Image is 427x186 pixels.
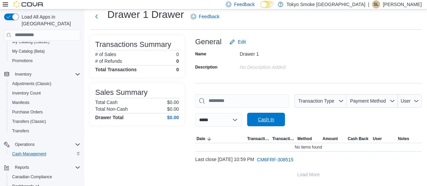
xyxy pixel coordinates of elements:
[258,116,274,123] span: Cash In
[12,109,43,115] span: Purchase Orders
[12,100,29,105] span: Manifests
[7,172,83,182] button: Canadian Compliance
[1,140,83,149] button: Operations
[167,115,179,120] h4: $0.00
[257,156,293,163] span: CM6FRF-308515
[398,94,422,108] button: User
[272,136,294,141] span: Transaction #
[9,173,80,181] span: Canadian Compliance
[397,135,422,143] button: Notes
[195,153,422,166] div: Last close [DATE] 10:59 PM
[9,99,32,107] a: Manifests
[167,100,179,105] p: $0.00
[12,70,34,78] button: Inventory
[12,119,46,124] span: Transfers (Classic)
[12,174,52,180] span: Canadian Compliance
[240,49,330,57] div: Drawer 1
[90,10,103,23] button: Next
[238,38,246,45] span: Edit
[7,117,83,126] button: Transfers (Classic)
[95,115,124,120] h4: Drawer Total
[372,0,380,8] div: Sydney Lacourse
[9,38,80,46] span: My Catalog (Classic)
[195,38,221,46] h3: General
[321,135,346,143] button: Amount
[9,80,54,88] a: Adjustments (Classic)
[227,35,248,49] button: Edit
[7,149,83,159] button: Cash Management
[9,108,46,116] a: Purchase Orders
[95,88,148,97] h3: Sales Summary
[287,0,366,8] p: Tokyo Smoke [GEOGRAPHIC_DATA]
[9,57,80,65] span: Promotions
[9,173,55,181] a: Canadian Compliance
[1,163,83,172] button: Reports
[9,127,32,135] a: Transfers
[196,136,205,141] span: Date
[297,136,312,141] span: Method
[9,127,80,135] span: Transfers
[9,47,48,55] a: My Catalog (Beta)
[297,171,320,178] span: Load More
[7,126,83,136] button: Transfers
[9,150,49,158] a: Cash Management
[7,88,83,98] button: Inventory Count
[1,70,83,79] button: Inventory
[371,135,396,143] button: User
[12,128,29,134] span: Transfers
[9,117,80,126] span: Transfers (Classic)
[348,136,368,141] span: Cash Back
[15,165,29,170] span: Reports
[19,14,80,27] span: Load All Apps in [GEOGRAPHIC_DATA]
[12,70,80,78] span: Inventory
[95,58,122,64] h6: # of Refunds
[95,106,128,112] h6: Total Non-Cash
[12,140,80,149] span: Operations
[401,98,411,104] span: User
[298,98,334,104] span: Transaction Type
[95,41,171,49] h3: Transactions Summary
[7,56,83,65] button: Promotions
[7,107,83,117] button: Purchase Orders
[7,79,83,88] button: Adjustments (Classic)
[9,47,80,55] span: My Catalog (Beta)
[374,0,379,8] span: SL
[271,135,296,143] button: Transaction #
[95,52,116,57] h6: # of Sales
[246,135,271,143] button: Transaction Type
[12,90,41,96] span: Inventory Count
[383,0,422,8] p: [PERSON_NAME]
[7,98,83,107] button: Manifests
[195,94,289,108] input: This is a search bar. As you type, the results lower in the page will automatically filter.
[247,113,285,126] button: Cash In
[294,94,346,108] button: Transaction Type
[12,58,33,63] span: Promotions
[12,151,46,157] span: Cash Management
[14,1,44,8] img: Cova
[176,58,179,64] p: 0
[12,163,32,171] button: Reports
[9,99,80,107] span: Manifests
[12,39,50,45] span: My Catalog (Classic)
[7,47,83,56] button: My Catalog (Beta)
[9,38,52,46] a: My Catalog (Classic)
[12,49,45,54] span: My Catalog (Beta)
[107,8,184,21] h1: Drawer 1 Drawer
[188,10,222,23] a: Feedback
[368,0,369,8] p: |
[398,136,409,141] span: Notes
[167,106,179,112] p: $0.00
[9,89,80,97] span: Inventory Count
[346,135,371,143] button: Cash Back
[195,64,217,70] label: Description
[260,1,274,8] input: Dark Mode
[15,72,31,77] span: Inventory
[254,153,296,166] button: CM6FRF-308515
[9,108,80,116] span: Purchase Orders
[12,81,51,86] span: Adjustments (Classic)
[176,67,179,72] h4: 0
[346,94,398,108] button: Payment Method
[295,144,322,150] span: No items found
[95,100,117,105] h6: Total Cash
[296,135,321,143] button: Method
